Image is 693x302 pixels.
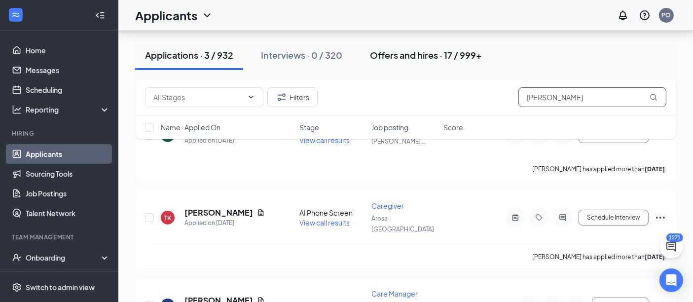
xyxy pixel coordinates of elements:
[26,105,110,114] div: Reporting
[299,122,319,132] span: Stage
[370,49,482,61] div: Offers and hires · 17 / 999+
[510,214,521,222] svg: ActiveNote
[659,268,683,292] div: Open Intercom Messenger
[299,208,365,218] div: AI Phone Screen
[26,144,110,164] a: Applicants
[26,203,110,223] a: Talent Network
[666,233,683,242] div: 1271
[26,60,110,80] a: Messages
[12,129,108,138] div: Hiring
[532,165,666,173] p: [PERSON_NAME] has applied more than .
[26,253,102,263] div: Onboarding
[617,9,629,21] svg: Notifications
[299,218,350,227] span: View call results
[12,253,22,263] svg: UserCheck
[161,122,220,132] span: Name · Applied On
[371,289,418,298] span: Care Manager
[557,214,569,222] svg: ActiveChat
[184,207,253,218] h5: [PERSON_NAME]
[533,214,545,222] svg: Tag
[12,105,22,114] svg: Analysis
[371,201,404,210] span: Caregiver
[276,91,288,103] svg: Filter
[371,215,434,233] span: Arosa [GEOGRAPHIC_DATA]
[639,9,651,21] svg: QuestionInfo
[184,218,265,228] div: Applied on [DATE]
[532,253,666,261] p: [PERSON_NAME] has applied more than .
[257,209,265,217] svg: Document
[26,267,110,287] a: Team
[145,49,233,61] div: Applications · 3 / 932
[201,9,213,21] svg: ChevronDown
[650,93,657,101] svg: MagnifyingGlass
[645,165,665,173] b: [DATE]
[26,164,110,184] a: Sourcing Tools
[247,93,255,101] svg: ChevronDown
[135,7,197,24] h1: Applicants
[261,49,342,61] div: Interviews · 0 / 320
[662,11,671,19] div: PO
[645,253,665,261] b: [DATE]
[443,122,463,132] span: Score
[26,80,110,100] a: Scheduling
[579,210,649,226] button: Schedule Interview
[665,241,677,253] svg: ChatActive
[518,87,666,107] input: Search in applications
[26,40,110,60] a: Home
[267,87,318,107] button: Filter Filters
[26,184,110,203] a: Job Postings
[655,212,666,224] svg: Ellipses
[12,233,108,241] div: Team Management
[11,10,21,20] svg: WorkstreamLogo
[153,92,243,103] input: All Stages
[371,122,408,132] span: Job posting
[659,235,683,259] button: ChatActive
[26,282,95,292] div: Switch to admin view
[12,282,22,292] svg: Settings
[95,10,105,20] svg: Collapse
[164,214,171,222] div: TK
